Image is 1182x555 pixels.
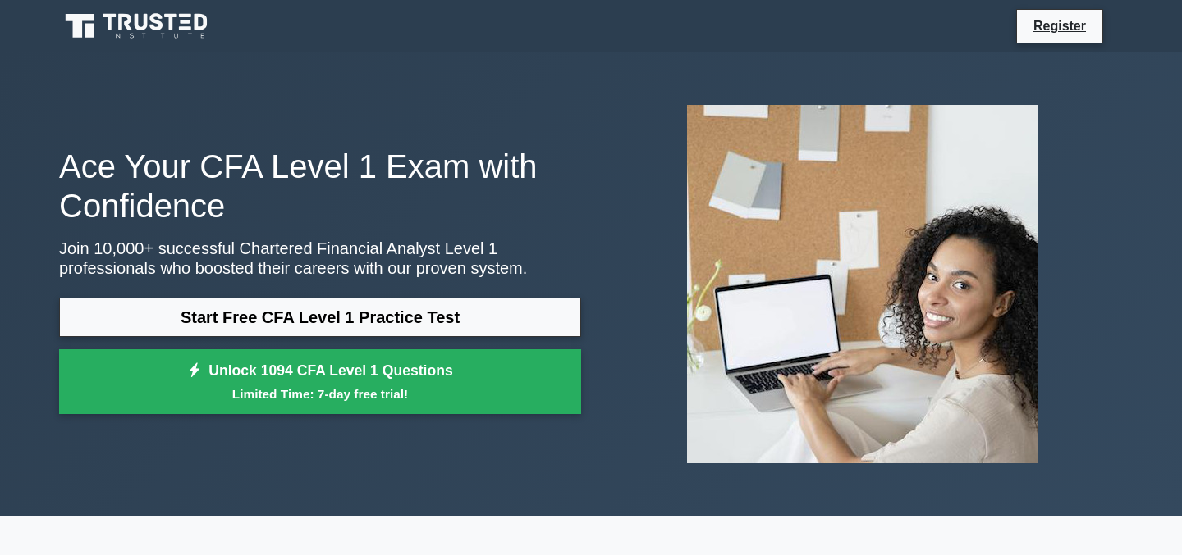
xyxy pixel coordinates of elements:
a: Register [1024,16,1096,36]
h1: Ace Your CFA Level 1 Exam with Confidence [59,147,581,225]
small: Limited Time: 7-day free trial! [80,384,561,403]
a: Start Free CFA Level 1 Practice Test [59,298,581,337]
p: Join 10,000+ successful Chartered Financial Analyst Level 1 professionals who boosted their caree... [59,239,581,278]
a: Unlock 1094 CFA Level 1 QuestionsLimited Time: 7-day free trial! [59,349,581,415]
